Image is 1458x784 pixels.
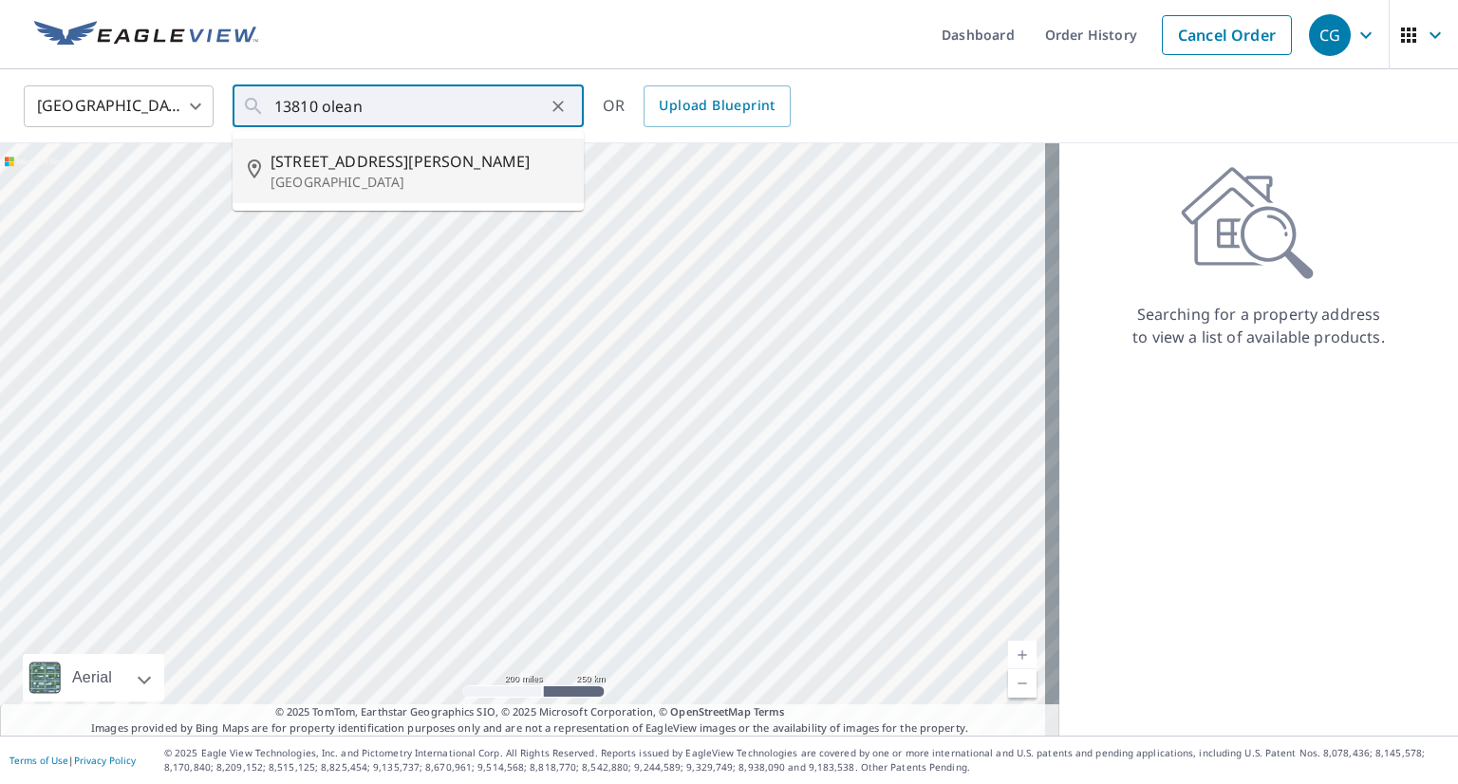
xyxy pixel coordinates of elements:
span: © 2025 TomTom, Earthstar Geographics SIO, © 2025 Microsoft Corporation, © [275,704,785,720]
div: [GEOGRAPHIC_DATA] [24,80,214,133]
a: Cancel Order [1162,15,1292,55]
img: EV Logo [34,21,258,49]
p: | [9,755,136,766]
p: [GEOGRAPHIC_DATA] [271,173,569,192]
div: Aerial [66,654,118,701]
span: Upload Blueprint [659,94,775,118]
input: Search by address or latitude-longitude [274,80,545,133]
span: [STREET_ADDRESS][PERSON_NAME] [271,150,569,173]
p: © 2025 Eagle View Technologies, Inc. and Pictometry International Corp. All Rights Reserved. Repo... [164,746,1449,775]
a: Terms of Use [9,754,68,767]
a: Terms [754,704,785,719]
div: CG [1309,14,1351,56]
div: OR [603,85,791,127]
a: OpenStreetMap [670,704,750,719]
a: Privacy Policy [74,754,136,767]
button: Clear [545,93,571,120]
a: Current Level 5, Zoom In [1008,641,1037,669]
a: Current Level 5, Zoom Out [1008,669,1037,698]
a: Upload Blueprint [644,85,790,127]
div: Aerial [23,654,164,701]
p: Searching for a property address to view a list of available products. [1131,303,1386,348]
